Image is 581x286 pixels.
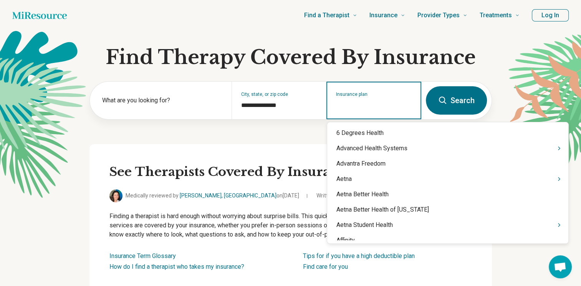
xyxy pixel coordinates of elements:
[126,192,299,200] span: Medically reviewed by
[327,125,568,240] div: Suggestions
[303,252,415,260] a: Tips for if you have a high deductible plan
[102,96,223,105] label: What are you looking for?
[109,263,244,270] a: How do I find a therapist who takes my insurance?
[327,171,568,187] div: Aetna
[89,46,492,69] h1: Find Therapy Covered By Insurance
[327,156,568,171] div: Advantra Freedom
[276,192,299,199] span: on [DATE]
[109,164,472,180] h2: See Therapists Covered By Insurance
[109,252,176,260] a: Insurance Term Glossary
[109,212,472,239] p: Finding a therapist is hard enough without worrying about surprise bills. This quick guide shows ...
[369,10,397,21] span: Insurance
[327,217,568,233] div: Aetna Student Health
[327,202,568,217] div: Aetna Better Health of [US_STATE]
[327,125,568,141] div: 6 Degrees Health
[417,10,460,21] span: Provider Types
[303,263,348,270] a: Find care for you
[549,255,572,278] div: Open chat
[12,8,67,23] a: Home page
[426,86,487,115] button: Search
[480,10,512,21] span: Treatments
[327,187,568,202] div: Aetna Better Health
[327,233,568,248] div: Affinity
[180,192,276,199] a: [PERSON_NAME], [GEOGRAPHIC_DATA]
[327,141,568,156] div: Advanced Health Systems
[316,192,394,200] span: Written by the
[304,10,349,21] span: Find a Therapist
[532,9,569,21] button: Log In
